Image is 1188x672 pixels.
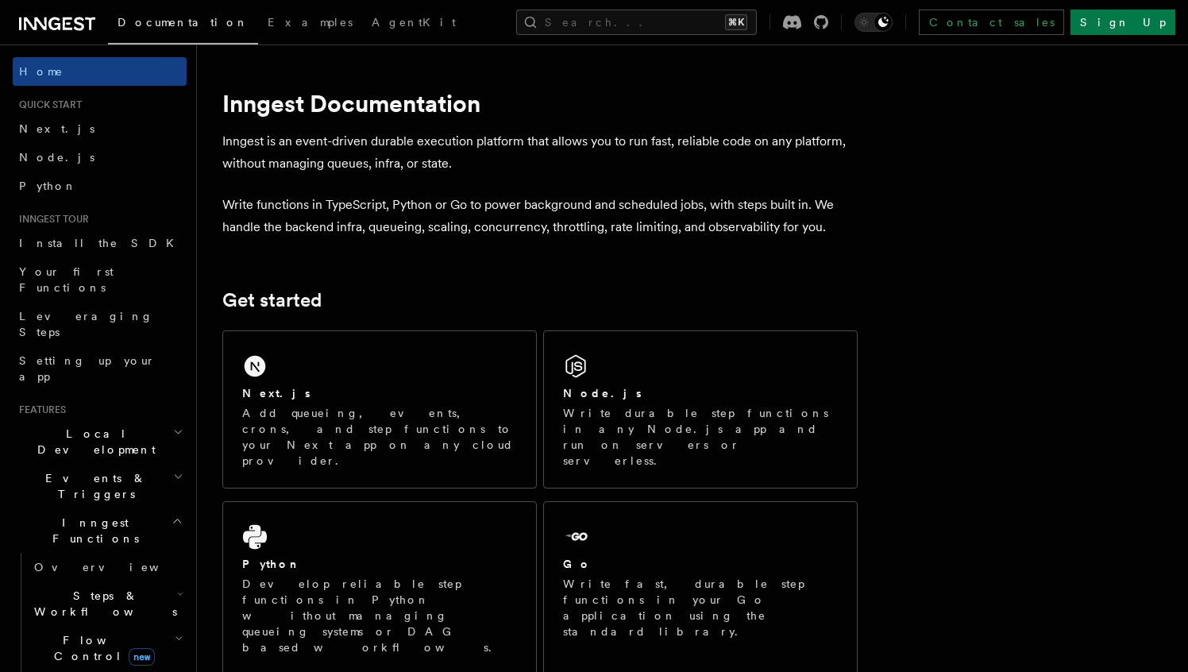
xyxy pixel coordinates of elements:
[13,57,187,86] a: Home
[13,515,172,546] span: Inngest Functions
[1070,10,1175,35] a: Sign Up
[13,229,187,257] a: Install the SDK
[242,405,517,469] p: Add queueing, events, crons, and step functions to your Next app on any cloud provider.
[222,130,858,175] p: Inngest is an event-driven durable execution platform that allows you to run fast, reliable code ...
[725,14,747,30] kbd: ⌘K
[854,13,893,32] button: Toggle dark mode
[28,626,187,670] button: Flow Controlnew
[19,151,94,164] span: Node.js
[222,89,858,118] h1: Inngest Documentation
[19,310,153,338] span: Leveraging Steps
[242,385,310,401] h2: Next.js
[13,143,187,172] a: Node.js
[258,5,362,43] a: Examples
[13,114,187,143] a: Next.js
[28,632,175,664] span: Flow Control
[13,172,187,200] a: Python
[19,64,64,79] span: Home
[13,404,66,416] span: Features
[242,576,517,655] p: Develop reliable step functions in Python without managing queueing systems or DAG based workflows.
[563,385,642,401] h2: Node.js
[28,581,187,626] button: Steps & Workflows
[19,180,77,192] span: Python
[372,16,456,29] span: AgentKit
[13,419,187,464] button: Local Development
[919,10,1064,35] a: Contact sales
[13,257,187,302] a: Your first Functions
[13,213,89,226] span: Inngest tour
[222,330,537,489] a: Next.jsAdd queueing, events, crons, and step functions to your Next app on any cloud provider.
[13,464,187,508] button: Events & Triggers
[118,16,249,29] span: Documentation
[13,346,187,391] a: Setting up your app
[34,561,198,574] span: Overview
[543,330,858,489] a: Node.jsWrite durable step functions in any Node.js app and run on servers or serverless.
[222,289,322,311] a: Get started
[19,265,114,294] span: Your first Functions
[129,648,155,666] span: new
[13,508,187,553] button: Inngest Functions
[563,405,838,469] p: Write durable step functions in any Node.js app and run on servers or serverless.
[362,5,465,43] a: AgentKit
[13,470,173,502] span: Events & Triggers
[516,10,757,35] button: Search...⌘K
[13,98,82,111] span: Quick start
[19,354,156,383] span: Setting up your app
[563,576,838,639] p: Write fast, durable step functions in your Go application using the standard library.
[563,556,592,572] h2: Go
[13,426,173,458] span: Local Development
[28,553,187,581] a: Overview
[19,122,94,135] span: Next.js
[222,194,858,238] p: Write functions in TypeScript, Python or Go to power background and scheduled jobs, with steps bu...
[268,16,353,29] span: Examples
[28,588,177,620] span: Steps & Workflows
[108,5,258,44] a: Documentation
[13,302,187,346] a: Leveraging Steps
[242,556,301,572] h2: Python
[19,237,183,249] span: Install the SDK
